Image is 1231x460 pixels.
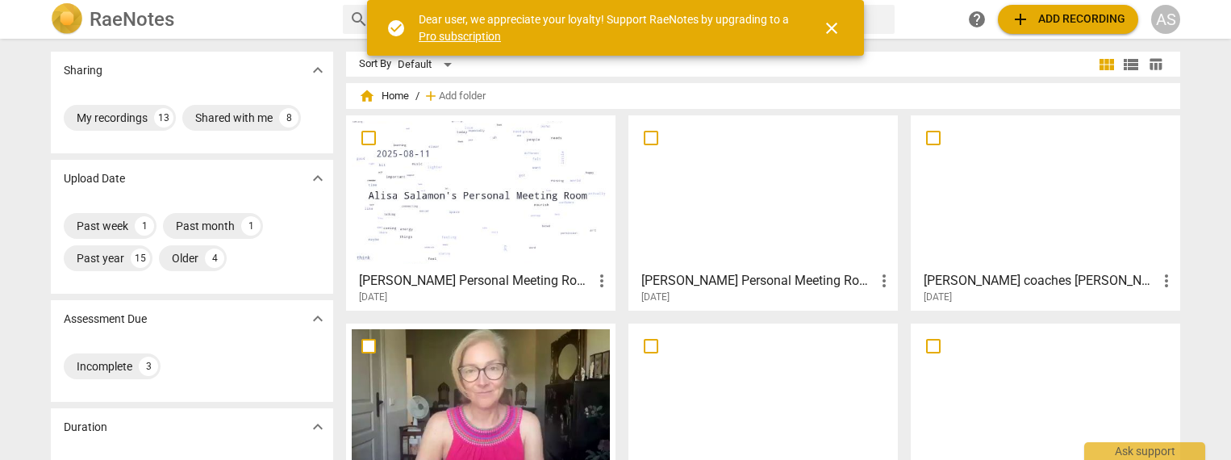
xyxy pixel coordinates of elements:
span: home [359,88,375,104]
h3: Lesley coaches Alisa #3 MCC for Merci 090725 [924,271,1157,291]
span: add [1011,10,1030,29]
span: view_module [1097,55,1116,74]
div: 1 [241,216,261,236]
h3: Alisa Salamon's Personal Meeting Room [359,271,592,291]
a: LogoRaeNotes [51,3,330,36]
div: Default [398,52,457,77]
div: Shared with me [195,110,273,126]
span: more_vert [592,271,611,291]
div: Dear user, we appreciate your loyalty! Support RaeNotes by upgrading to a [419,11,793,44]
span: expand_more [308,169,328,188]
span: [DATE] [924,291,952,304]
div: Sort By [359,58,391,70]
span: / [415,90,419,102]
div: 3 [139,357,158,376]
button: Close [812,9,851,48]
button: Tile view [1095,52,1119,77]
button: Table view [1143,52,1167,77]
span: [DATE] [641,291,670,304]
div: Older [172,250,198,266]
span: more_vert [1157,271,1176,291]
p: Upload Date [64,170,125,187]
div: 8 [279,108,298,128]
span: add [423,88,439,104]
span: expand_more [308,61,328,80]
button: List view [1119,52,1143,77]
span: expand_more [308,309,328,328]
a: [PERSON_NAME] Personal Meeting Room[DATE] [634,121,892,303]
button: Show more [306,307,330,331]
span: table_chart [1148,56,1163,72]
span: Home [359,88,409,104]
button: Show more [306,58,330,82]
button: Show more [306,415,330,439]
a: Help [962,5,991,34]
span: search [349,10,369,29]
div: Incomplete [77,358,132,374]
span: more_vert [874,271,894,291]
h3: Alisa Salamon's Personal Meeting Room [641,271,874,291]
img: Logo [51,3,83,36]
span: [DATE] [359,291,387,304]
span: view_list [1121,55,1141,74]
div: Ask support [1084,442,1205,460]
span: Add folder [439,90,486,102]
span: close [822,19,841,38]
button: AS [1151,5,1180,34]
h2: RaeNotes [90,8,174,31]
button: Upload [998,5,1138,34]
p: Sharing [64,62,102,79]
div: 13 [154,108,173,128]
div: 4 [205,249,224,268]
div: Past year [77,250,124,266]
span: check_circle [386,19,406,38]
a: Pro subscription [419,30,501,43]
div: Past month [176,218,235,234]
div: 1 [135,216,154,236]
a: [PERSON_NAME] coaches [PERSON_NAME] #3 MCC for Merci 090725[DATE] [916,121,1175,303]
p: Assessment Due [64,311,147,328]
button: Show more [306,166,330,190]
p: Duration [64,419,107,436]
a: [PERSON_NAME] Personal Meeting Room[DATE] [352,121,610,303]
span: Add recording [1011,10,1125,29]
div: 15 [131,249,150,268]
div: My recordings [77,110,148,126]
div: Past week [77,218,128,234]
span: expand_more [308,417,328,437]
span: help [967,10,987,29]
